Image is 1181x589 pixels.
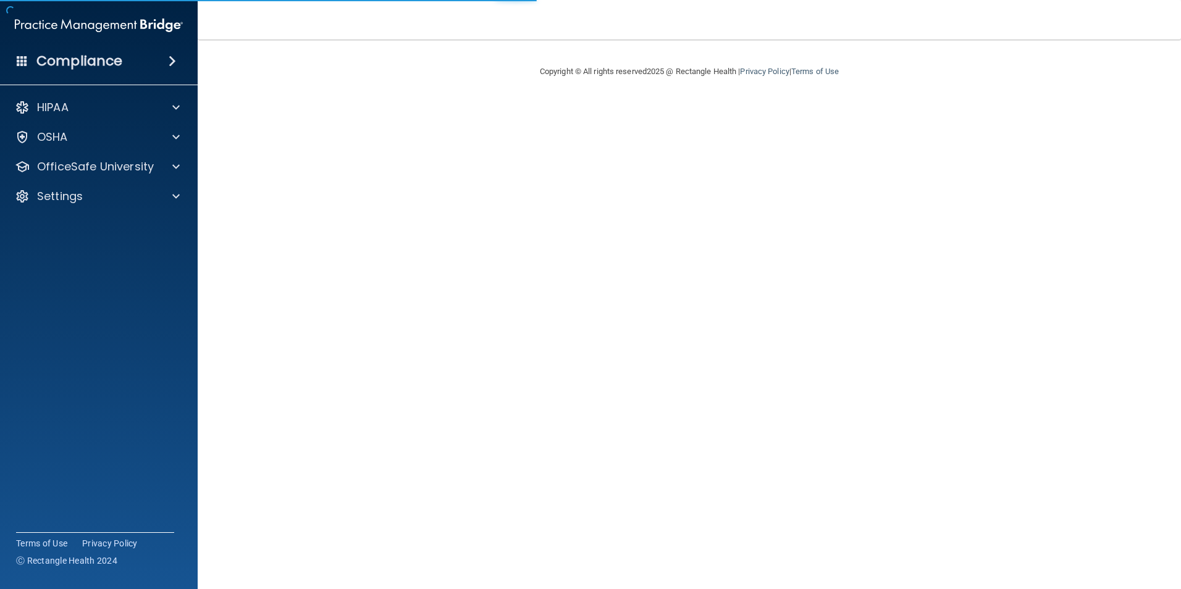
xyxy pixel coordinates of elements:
a: OSHA [15,130,180,144]
img: PMB logo [15,13,183,38]
p: OSHA [37,130,68,144]
p: Settings [37,189,83,204]
div: Copyright © All rights reserved 2025 @ Rectangle Health | | [464,52,915,91]
h4: Compliance [36,52,122,70]
a: HIPAA [15,100,180,115]
a: Terms of Use [791,67,839,76]
a: OfficeSafe University [15,159,180,174]
p: HIPAA [37,100,69,115]
p: OfficeSafe University [37,159,154,174]
a: Privacy Policy [82,537,138,549]
a: Privacy Policy [740,67,789,76]
a: Settings [15,189,180,204]
span: Ⓒ Rectangle Health 2024 [16,554,117,567]
a: Terms of Use [16,537,67,549]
